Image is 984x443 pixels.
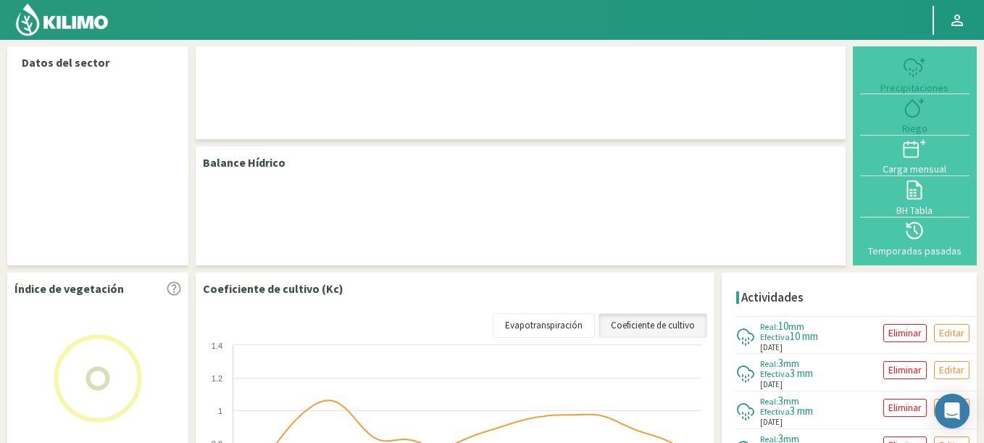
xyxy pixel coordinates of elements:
[788,320,804,333] span: mm
[935,394,970,428] div: Open Intercom Messenger
[939,325,964,341] p: Editar
[203,154,285,171] p: Balance Hídrico
[883,324,927,342] button: Eliminar
[783,357,799,370] span: mm
[778,356,783,370] span: 3
[760,341,783,354] span: [DATE]
[888,362,922,378] p: Eliminar
[790,329,818,343] span: 10 mm
[860,54,970,94] button: Precipitaciones
[212,374,222,383] text: 1.2
[760,321,778,332] span: Real:
[860,176,970,217] button: BH Tabla
[778,394,783,407] span: 3
[860,94,970,135] button: Riego
[783,394,799,407] span: mm
[934,399,970,417] button: Editar
[760,378,783,391] span: [DATE]
[864,246,965,256] div: Temporadas pasadas
[760,406,790,417] span: Efectiva
[864,83,965,93] div: Precipitaciones
[883,361,927,379] button: Eliminar
[860,136,970,176] button: Carga mensual
[760,331,790,342] span: Efectiva
[864,123,965,133] div: Riego
[760,396,778,407] span: Real:
[14,280,124,297] p: Índice de vegetación
[218,407,222,415] text: 1
[888,399,922,416] p: Eliminar
[934,361,970,379] button: Editar
[864,205,965,215] div: BH Tabla
[934,324,970,342] button: Editar
[22,54,174,71] p: Datos del sector
[14,2,109,37] img: Kilimo
[760,416,783,428] span: [DATE]
[888,325,922,341] p: Eliminar
[493,313,595,338] a: Evapotranspiración
[860,218,970,258] button: Temporadas pasadas
[939,362,964,378] p: Editar
[778,319,788,333] span: 10
[212,341,222,350] text: 1.4
[864,164,965,174] div: Carga mensual
[790,366,813,380] span: 3 mm
[741,291,804,305] h4: Actividades
[760,358,778,369] span: Real:
[760,368,790,379] span: Efectiva
[203,280,343,297] p: Coeficiente de cultivo (Kc)
[883,399,927,417] button: Eliminar
[599,313,707,338] a: Coeficiente de cultivo
[790,404,813,418] span: 3 mm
